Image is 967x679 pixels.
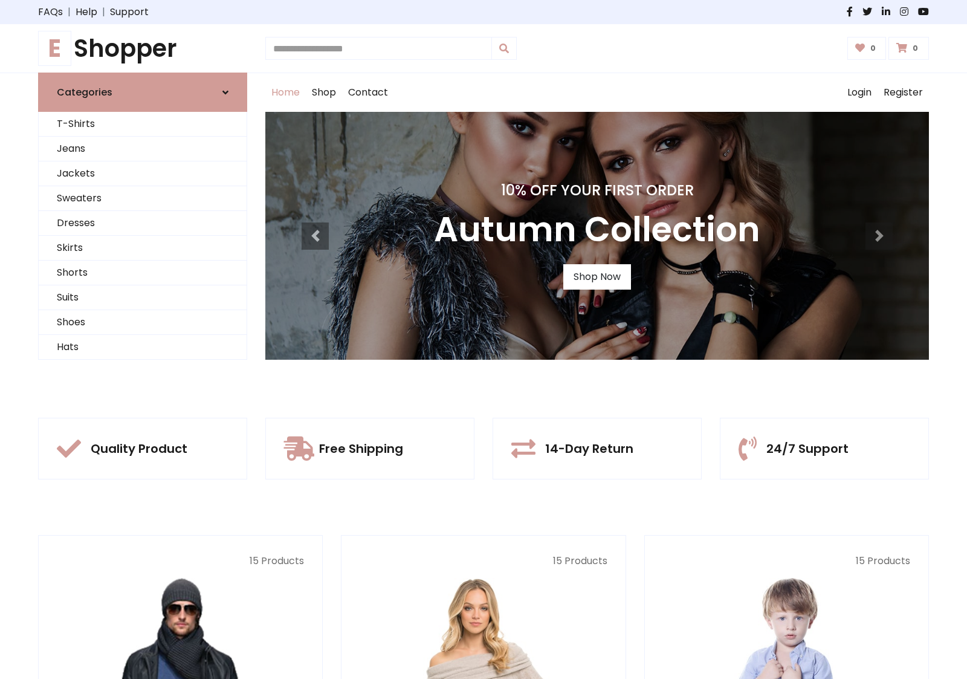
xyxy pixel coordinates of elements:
span: E [38,31,71,66]
h5: 14-Day Return [545,441,633,456]
h5: 24/7 Support [766,441,849,456]
a: Support [110,5,149,19]
a: Hats [39,335,247,360]
h1: Shopper [38,34,247,63]
h5: Free Shipping [319,441,403,456]
p: 15 Products [57,554,304,568]
a: Dresses [39,211,247,236]
span: | [97,5,110,19]
a: 0 [888,37,929,60]
a: Contact [342,73,394,112]
a: Shoes [39,310,247,335]
a: Shorts [39,261,247,285]
a: Login [841,73,878,112]
h3: Autumn Collection [434,209,760,250]
a: Jackets [39,161,247,186]
a: T-Shirts [39,112,247,137]
h4: 10% Off Your First Order [434,182,760,200]
a: FAQs [38,5,63,19]
a: Categories [38,73,247,112]
h5: Quality Product [91,441,187,456]
h6: Categories [57,86,112,98]
p: 15 Products [360,554,607,568]
span: 0 [910,43,921,54]
a: Shop [306,73,342,112]
a: Sweaters [39,186,247,211]
a: Shop Now [563,264,631,290]
a: 0 [847,37,887,60]
span: | [63,5,76,19]
a: Home [265,73,306,112]
a: Help [76,5,97,19]
span: 0 [867,43,879,54]
a: Jeans [39,137,247,161]
a: Register [878,73,929,112]
a: Suits [39,285,247,310]
p: 15 Products [663,554,910,568]
a: EShopper [38,34,247,63]
a: Skirts [39,236,247,261]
